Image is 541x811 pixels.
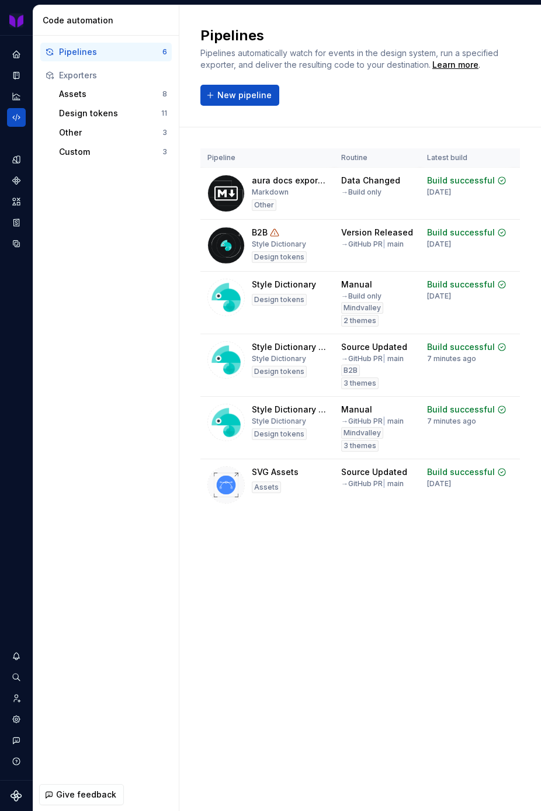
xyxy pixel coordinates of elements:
div: Design tokens [252,366,307,377]
a: Design tokens [7,150,26,169]
button: Other3 [54,123,172,142]
a: Assets [7,192,26,211]
div: [DATE] [427,292,451,301]
div: Style Dictionary [252,240,306,249]
div: B2B [341,365,360,376]
a: Analytics [7,87,26,106]
span: 3 themes [344,441,376,450]
div: Build successful [427,227,495,238]
div: [DATE] [427,188,451,197]
span: New pipeline [217,89,272,101]
div: Code automation [43,15,174,26]
a: Learn more [432,59,478,71]
div: 7 minutes ago [427,354,476,363]
div: Style Dictionary [252,354,306,363]
a: Invite team [7,689,26,708]
a: Supernova Logo [11,790,22,802]
div: Assets [59,88,162,100]
span: 3 themes [344,379,376,388]
a: Components [7,171,26,190]
a: Storybook stories [7,213,26,232]
div: Source Updated [341,466,407,478]
div: Documentation [7,66,26,85]
div: Design tokens [59,108,161,119]
div: [DATE] [427,479,451,488]
div: Data Changed [341,175,400,186]
div: SVG Assets [252,466,299,478]
a: Code automation [7,108,26,127]
th: Routine [334,148,420,168]
div: 6 [162,47,167,57]
button: New pipeline [200,85,279,106]
div: Style Dictionary B2B [252,341,327,353]
button: Design tokens11 [54,104,172,123]
img: b3ac2a31-7ea9-4fd1-9cb6-08b90a735998.png [9,13,23,27]
div: 3 [162,128,167,137]
button: Notifications [7,647,26,666]
button: Contact support [7,731,26,750]
div: → Build only [341,292,382,301]
div: Other [59,127,162,138]
div: → GitHub PR main [341,354,404,363]
div: Settings [7,710,26,729]
div: Manual [341,279,372,290]
div: 11 [161,109,167,118]
div: → GitHub PR main [341,417,404,426]
div: Mindvalley [341,302,383,314]
div: → Build only [341,188,382,197]
button: Assets8 [54,85,172,103]
div: Assets [252,481,281,493]
div: Style Dictionary [252,279,316,290]
div: 3 [162,147,167,157]
span: | [383,354,386,363]
span: . [431,61,480,70]
div: Design tokens [252,294,307,306]
a: Pipelines6 [40,43,172,61]
div: Build successful [427,279,495,290]
div: B2B [252,227,268,238]
div: aura docs exporter [252,175,327,186]
div: [DATE] [427,240,451,249]
div: Manual [341,404,372,415]
div: Build successful [427,404,495,415]
div: Version Released [341,227,413,238]
span: Pipelines automatically watch for events in the design system, run a specified exporter, and deli... [200,48,501,70]
span: | [383,240,386,248]
button: Custom3 [54,143,172,161]
div: → GitHub PR main [341,240,404,249]
div: Style Dictionary Mindvalley [252,404,327,415]
div: Build successful [427,341,495,353]
div: Markdown [252,188,289,197]
button: Give feedback [39,784,124,805]
div: Custom [59,146,162,158]
div: 7 minutes ago [427,417,476,426]
div: Exporters [59,70,167,81]
span: Give feedback [56,789,116,800]
span: | [383,479,386,488]
span: 2 themes [344,316,376,325]
div: Style Dictionary [252,417,306,426]
a: Home [7,45,26,64]
div: Other [252,199,276,211]
div: Source Updated [341,341,407,353]
button: Search ⌘K [7,668,26,687]
a: Data sources [7,234,26,253]
h2: Pipelines [200,26,520,45]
